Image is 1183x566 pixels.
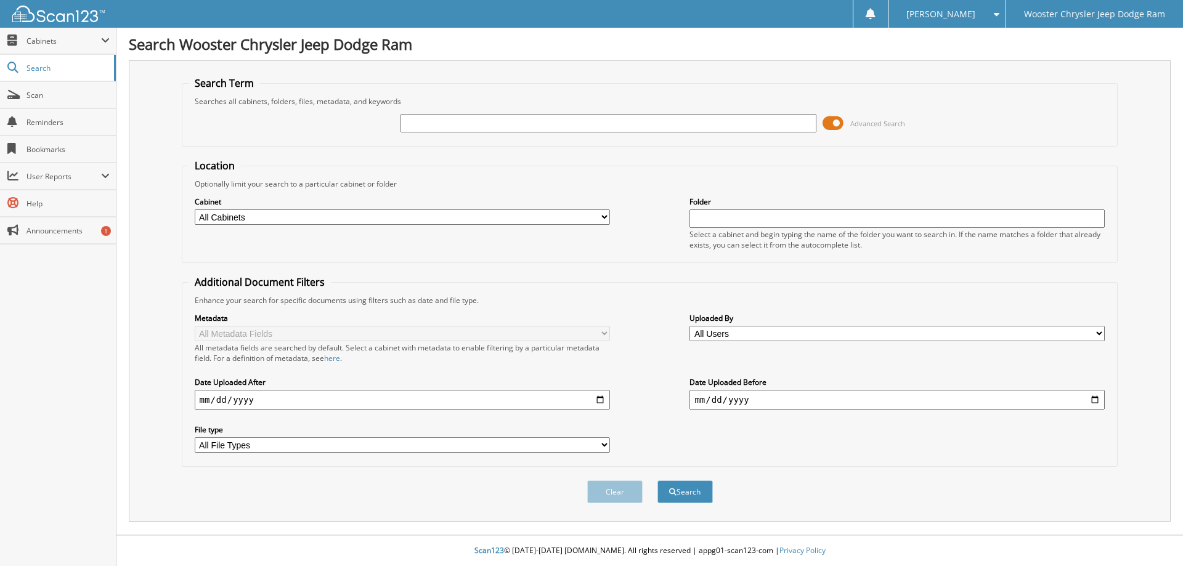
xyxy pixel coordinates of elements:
[189,76,260,90] legend: Search Term
[26,171,101,182] span: User Reports
[26,63,108,73] span: Search
[189,159,241,172] legend: Location
[850,119,905,128] span: Advanced Search
[689,313,1105,323] label: Uploaded By
[195,342,610,363] div: All metadata fields are searched by default. Select a cabinet with metadata to enable filtering b...
[657,480,713,503] button: Search
[129,34,1171,54] h1: Search Wooster Chrysler Jeep Dodge Ram
[1024,10,1165,18] span: Wooster Chrysler Jeep Dodge Ram
[195,196,610,207] label: Cabinet
[26,225,110,236] span: Announcements
[26,144,110,155] span: Bookmarks
[101,226,111,236] div: 1
[587,480,643,503] button: Clear
[689,196,1105,207] label: Folder
[189,295,1112,305] div: Enhance your search for specific documents using filters such as date and file type.
[689,390,1105,410] input: end
[26,117,110,127] span: Reminders
[189,275,331,289] legend: Additional Document Filters
[474,545,504,556] span: Scan123
[195,390,610,410] input: start
[195,313,610,323] label: Metadata
[12,6,105,22] img: scan123-logo-white.svg
[26,90,110,100] span: Scan
[324,353,340,363] a: here
[689,377,1105,387] label: Date Uploaded Before
[26,36,101,46] span: Cabinets
[195,424,610,435] label: File type
[26,198,110,209] span: Help
[116,536,1183,566] div: © [DATE]-[DATE] [DOMAIN_NAME]. All rights reserved | appg01-scan123-com |
[189,96,1112,107] div: Searches all cabinets, folders, files, metadata, and keywords
[906,10,975,18] span: [PERSON_NAME]
[689,229,1105,250] div: Select a cabinet and begin typing the name of the folder you want to search in. If the name match...
[779,545,826,556] a: Privacy Policy
[189,179,1112,189] div: Optionally limit your search to a particular cabinet or folder
[195,377,610,387] label: Date Uploaded After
